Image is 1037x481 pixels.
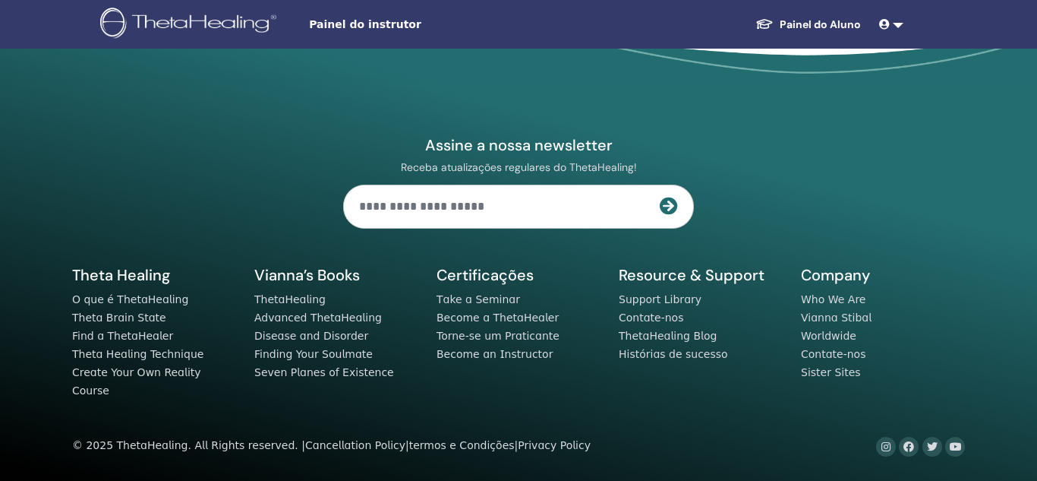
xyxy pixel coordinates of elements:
a: Disease and Disorder [254,330,368,342]
a: Finding Your Soulmate [254,348,373,360]
div: © 2025 ThetaHealing. All Rights reserved. | | | [72,437,591,455]
a: Theta Brain State [72,312,166,324]
a: Contate-nos [801,348,865,360]
img: graduation-cap-white.svg [755,17,774,30]
a: ThetaHealing Blog [619,330,717,342]
a: Become an Instructor [437,348,553,360]
h5: Certificações [437,265,600,285]
a: termos e Condições [409,439,515,451]
a: Worldwide [801,330,856,342]
a: Advanced ThetaHealing [254,312,382,324]
img: logo.png [100,8,282,42]
a: Contate-nos [619,312,683,324]
a: Support Library [619,293,701,305]
h5: Vianna’s Books [254,265,418,285]
a: O que é ThetaHealing [72,293,188,305]
h5: Company [801,265,965,285]
a: Torne-se um Praticante [437,330,559,342]
a: Theta Healing Technique [72,348,203,360]
p: Receba atualizações regulares do ThetaHealing! [343,160,694,174]
a: Painel do Aluno [743,11,873,39]
a: Seven Planes of Existence [254,366,394,378]
a: Histórias de sucesso [619,348,728,360]
h5: Theta Healing [72,265,236,285]
a: Vianna Stibal [801,312,872,324]
a: Find a ThetaHealer [72,330,173,342]
h4: Assine a nossa newsletter [343,135,694,155]
a: Create Your Own Reality Course [72,366,201,397]
a: ThetaHealing [254,293,326,305]
a: Sister Sites [801,366,861,378]
a: Who We Are [801,293,865,305]
span: Painel do instrutor [309,17,537,33]
h5: Resource & Support [619,265,783,285]
a: Become a ThetaHealer [437,312,559,324]
a: Privacy Policy [518,439,591,451]
a: Take a Seminar [437,293,520,305]
a: Cancellation Policy [305,439,405,451]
